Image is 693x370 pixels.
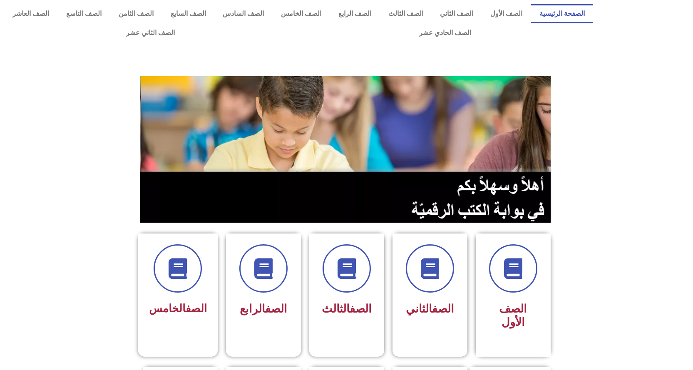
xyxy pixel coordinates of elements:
[350,302,372,315] a: الصف
[432,4,482,23] a: الصف الثاني
[330,4,380,23] a: الصف الرابع
[380,4,432,23] a: الصف الثالث
[240,302,287,315] span: الرابع
[110,4,162,23] a: الصف الثامن
[58,4,110,23] a: الصف التاسع
[4,23,297,42] a: الصف الثاني عشر
[406,302,454,315] span: الثاني
[432,302,454,315] a: الصف
[265,302,287,315] a: الصف
[297,23,594,42] a: الصف الحادي عشر
[499,302,527,329] span: الصف الأول
[4,4,58,23] a: الصف العاشر
[149,302,207,315] span: الخامس
[162,4,214,23] a: الصف السابع
[186,302,207,315] a: الصف
[273,4,330,23] a: الصف الخامس
[531,4,594,23] a: الصفحة الرئيسية
[214,4,273,23] a: الصف السادس
[482,4,531,23] a: الصف الأول
[322,302,372,315] span: الثالث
